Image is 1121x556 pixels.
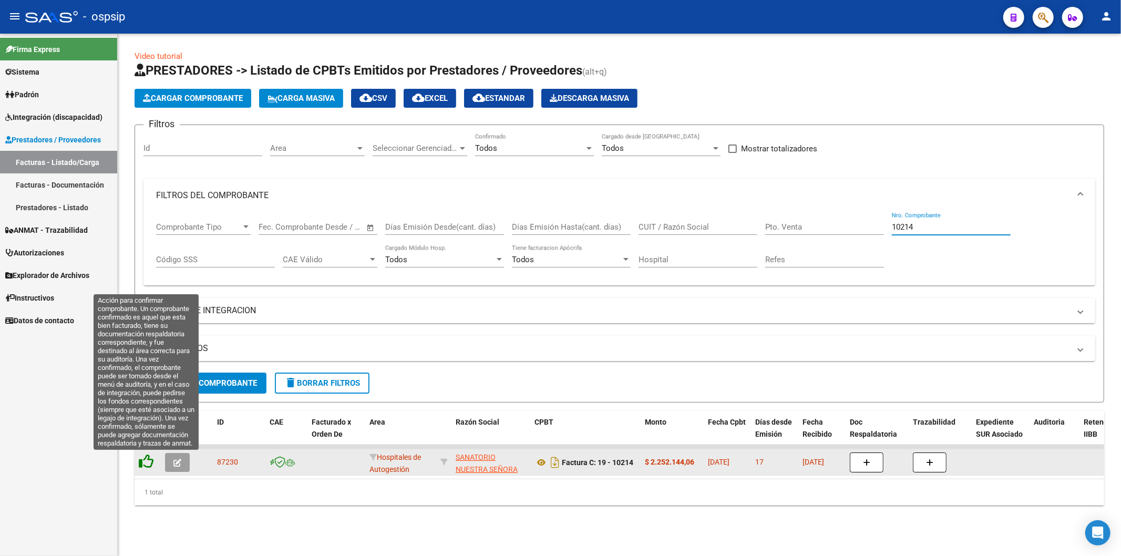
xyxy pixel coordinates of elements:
[373,143,458,153] span: Seleccionar Gerenciador
[562,458,633,467] strong: Factura C: 19 - 10214
[5,89,39,100] span: Padrón
[5,270,89,281] span: Explorador de Archivos
[270,418,283,426] span: CAE
[156,305,1070,316] mat-panel-title: FILTROS DE INTEGRACION
[359,91,372,104] mat-icon: cloud_download
[451,411,530,457] datatable-header-cell: Razón Social
[284,376,297,389] mat-icon: delete
[708,458,729,466] span: [DATE]
[5,292,54,304] span: Instructivos
[550,94,629,103] span: Descarga Masiva
[472,94,525,103] span: Estandar
[153,376,166,389] mat-icon: search
[541,89,637,108] button: Descarga Masiva
[412,94,448,103] span: EXCEL
[143,336,1095,361] mat-expansion-panel-header: MAS FILTROS
[456,418,499,426] span: Razón Social
[217,458,238,466] span: 87230
[268,94,335,103] span: Carga Masiva
[1100,10,1113,23] mat-icon: person
[265,411,307,457] datatable-header-cell: CAE
[741,142,817,155] span: Mostrar totalizadores
[143,94,243,103] span: Cargar Comprobante
[135,52,182,61] a: Video tutorial
[213,411,265,457] datatable-header-cell: ID
[541,89,637,108] app-download-masive: Descarga masiva de comprobantes (adjuntos)
[1034,418,1065,426] span: Auditoria
[365,411,436,457] datatable-header-cell: Area
[369,453,421,473] span: Hospitales de Autogestión
[359,94,387,103] span: CSV
[83,5,125,28] span: - ospsip
[270,143,355,153] span: Area
[5,134,101,146] span: Prestadores / Proveedores
[143,373,266,394] button: Buscar Comprobante
[284,378,360,388] span: Borrar Filtros
[365,222,377,234] button: Open calendar
[704,411,751,457] datatable-header-cell: Fecha Cpbt
[283,255,368,264] span: CAE Válido
[156,190,1070,201] mat-panel-title: FILTROS DEL COMPROBANTE
[798,411,846,457] datatable-header-cell: Fecha Recibido
[751,411,798,457] datatable-header-cell: Días desde Emisión
[8,10,21,23] mat-icon: menu
[351,89,396,108] button: CSV
[404,89,456,108] button: EXCEL
[530,411,641,457] datatable-header-cell: CPBT
[156,222,241,232] span: Comprobante Tipo
[976,418,1023,438] span: Expediente SUR Asociado
[369,418,385,426] span: Area
[259,222,293,232] input: Start date
[645,458,694,466] strong: $ 2.252.144,06
[135,479,1104,506] div: 1 total
[385,255,407,264] span: Todos
[755,418,792,438] span: Días desde Emisión
[464,89,533,108] button: Estandar
[5,44,60,55] span: Firma Express
[135,89,251,108] button: Cargar Comprobante
[913,418,955,426] span: Trazabilidad
[5,247,64,259] span: Autorizaciones
[143,212,1095,286] div: FILTROS DEL COMPROBANTE
[846,411,909,457] datatable-header-cell: Doc Respaldatoria
[1084,418,1118,438] span: Retencion IIBB
[5,315,74,326] span: Datos de contacto
[5,224,88,236] span: ANMAT - Trazabilidad
[302,222,353,232] input: End date
[850,418,897,438] span: Doc Respaldatoria
[909,411,972,457] datatable-header-cell: Trazabilidad
[645,418,666,426] span: Monto
[1030,411,1079,457] datatable-header-cell: Auditoria
[143,298,1095,323] mat-expansion-panel-header: FILTROS DE INTEGRACION
[412,91,425,104] mat-icon: cloud_download
[972,411,1030,457] datatable-header-cell: Expediente SUR Asociado
[456,453,518,486] span: SANATORIO NUESTRA SEÑORA DEL PILAR S A
[641,411,704,457] datatable-header-cell: Monto
[512,255,534,264] span: Todos
[708,418,746,426] span: Fecha Cpbt
[534,418,553,426] span: CPBT
[156,343,1070,354] mat-panel-title: MAS FILTROS
[475,143,497,153] span: Todos
[143,179,1095,212] mat-expansion-panel-header: FILTROS DEL COMPROBANTE
[582,67,607,77] span: (alt+q)
[153,378,257,388] span: Buscar Comprobante
[1085,520,1110,545] div: Open Intercom Messenger
[803,458,824,466] span: [DATE]
[472,91,485,104] mat-icon: cloud_download
[275,373,369,394] button: Borrar Filtros
[5,66,39,78] span: Sistema
[307,411,365,457] datatable-header-cell: Facturado x Orden De
[217,418,224,426] span: ID
[803,418,832,438] span: Fecha Recibido
[312,418,351,438] span: Facturado x Orden De
[755,458,764,466] span: 17
[5,111,102,123] span: Integración (discapacidad)
[456,451,526,473] div: 30695504051
[135,63,582,78] span: PRESTADORES -> Listado de CPBTs Emitidos por Prestadores / Proveedores
[602,143,624,153] span: Todos
[143,117,180,131] h3: Filtros
[548,454,562,471] i: Descargar documento
[259,89,343,108] button: Carga Masiva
